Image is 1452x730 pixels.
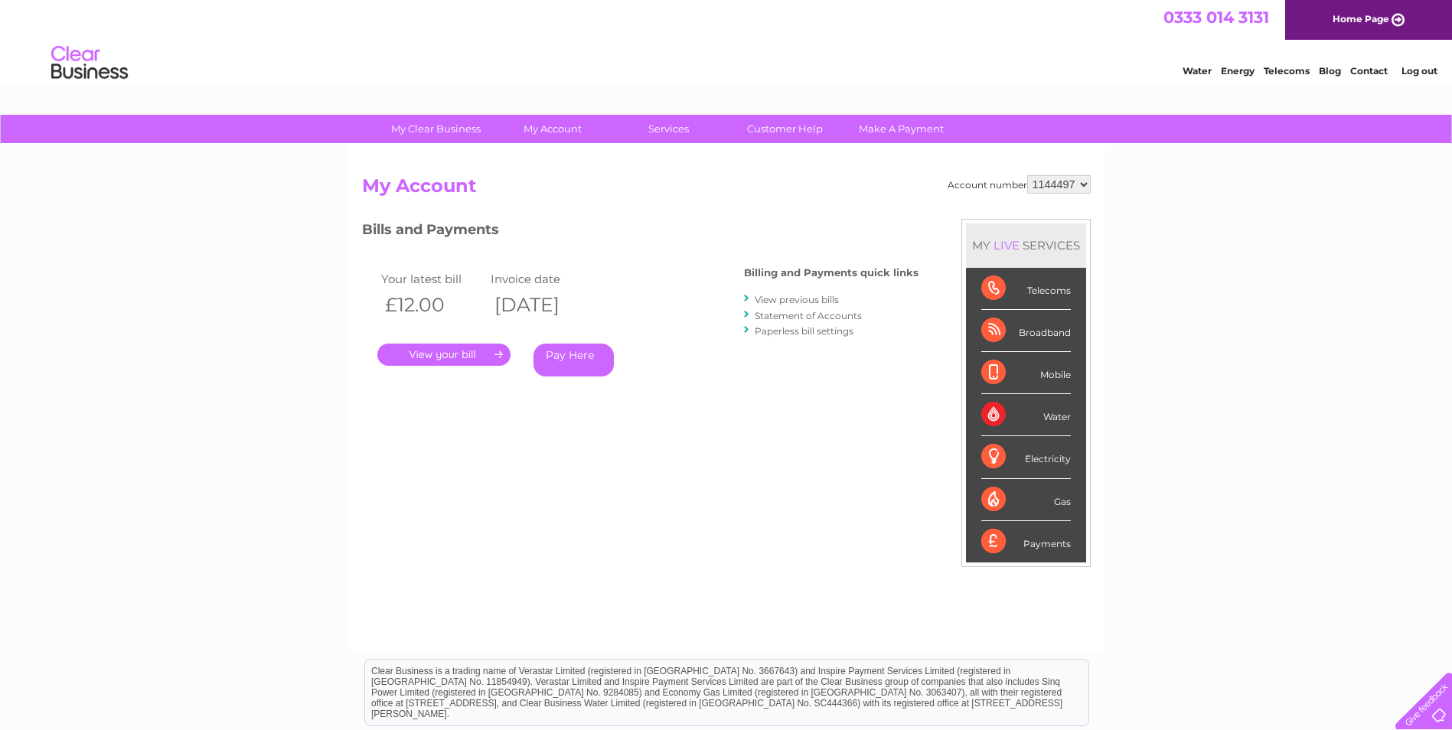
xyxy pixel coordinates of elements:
[981,268,1071,310] div: Telecoms
[1350,65,1388,77] a: Contact
[373,115,499,143] a: My Clear Business
[981,352,1071,394] div: Mobile
[489,115,615,143] a: My Account
[990,238,1023,253] div: LIVE
[362,175,1091,204] h2: My Account
[981,479,1071,521] div: Gas
[1401,65,1437,77] a: Log out
[755,325,853,337] a: Paperless bill settings
[365,8,1088,74] div: Clear Business is a trading name of Verastar Limited (registered in [GEOGRAPHIC_DATA] No. 3667643...
[605,115,732,143] a: Services
[1163,8,1269,27] a: 0333 014 3131
[377,289,488,321] th: £12.00
[722,115,848,143] a: Customer Help
[981,310,1071,352] div: Broadband
[362,219,919,246] h3: Bills and Payments
[487,269,597,289] td: Invoice date
[838,115,964,143] a: Make A Payment
[948,175,1091,194] div: Account number
[981,521,1071,562] div: Payments
[377,269,488,289] td: Your latest bill
[1183,65,1212,77] a: Water
[755,310,862,321] a: Statement of Accounts
[533,344,614,376] a: Pay Here
[1319,65,1341,77] a: Blog
[1221,65,1255,77] a: Energy
[51,40,129,86] img: logo.png
[966,223,1086,267] div: MY SERVICES
[1264,65,1310,77] a: Telecoms
[377,344,511,366] a: .
[744,267,919,279] h4: Billing and Payments quick links
[981,436,1071,478] div: Electricity
[755,294,839,305] a: View previous bills
[487,289,597,321] th: [DATE]
[981,394,1071,436] div: Water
